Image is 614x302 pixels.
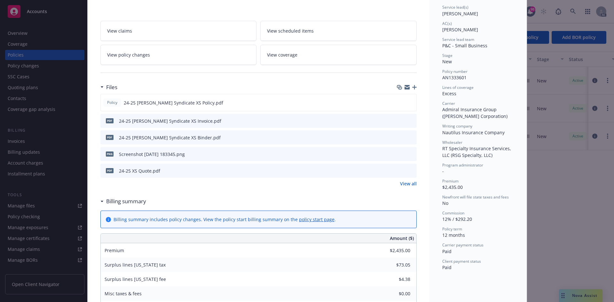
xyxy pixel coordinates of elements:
[442,4,468,10] span: Service lead(s)
[442,210,464,216] span: Commission
[106,100,119,105] span: Policy
[114,216,336,223] div: Billing summary includes policy changes. View the policy start billing summary on the .
[442,101,455,106] span: Carrier
[408,99,414,106] button: preview file
[442,162,483,168] span: Program administrator
[106,135,114,140] span: pdf
[442,85,474,90] span: Lines of coverage
[260,45,417,65] a: View coverage
[119,134,221,141] div: 24-25 [PERSON_NAME] Syndicate XS Binder.pdf
[398,118,403,124] button: download file
[398,151,403,158] button: download file
[442,106,508,119] span: Admiral Insurance Group ([PERSON_NAME] Corporation)
[390,235,414,242] span: Amount ($)
[398,99,403,106] button: download file
[442,129,505,136] span: Nautilus Insurance Company
[442,248,452,254] span: Paid
[442,37,474,42] span: Service lead team
[267,51,297,58] span: View coverage
[442,178,459,184] span: Premium
[106,197,146,205] h3: Billing summary
[299,216,335,222] a: policy start page
[442,43,487,49] span: P&C - Small Business
[442,168,444,174] span: -
[107,51,150,58] span: View policy changes
[408,167,414,174] button: preview file
[442,264,452,270] span: Paid
[442,123,472,129] span: Writing company
[373,289,414,298] input: 0.00
[119,167,160,174] div: 24-25 XS Quote.pdf
[442,140,462,145] span: Wholesaler
[442,232,465,238] span: 12 months
[442,11,478,17] span: [PERSON_NAME]
[105,290,142,297] span: Misc taxes & fees
[442,53,453,58] span: Stage
[408,134,414,141] button: preview file
[105,276,166,282] span: Surplus lines [US_STATE] fee
[400,180,417,187] a: View all
[106,151,114,156] span: png
[408,118,414,124] button: preview file
[267,27,314,34] span: View scheduled items
[442,216,472,222] span: 12% / $292.20
[260,21,417,41] a: View scheduled items
[442,90,514,97] div: Excess
[442,184,463,190] span: $2,435.00
[106,168,114,173] span: pdf
[442,200,448,206] span: No
[442,242,484,248] span: Carrier payment status
[442,145,512,158] span: RT Specialty Insurance Services, LLC (RSG Specialty, LLC)
[373,260,414,270] input: 0.00
[442,226,462,232] span: Policy term
[373,246,414,255] input: 0.00
[442,74,467,81] span: AN1333601
[119,151,185,158] div: Screenshot [DATE] 183345.png
[105,247,124,253] span: Premium
[398,167,403,174] button: download file
[100,21,257,41] a: View claims
[442,69,468,74] span: Policy number
[107,27,132,34] span: View claims
[100,197,146,205] div: Billing summary
[106,118,114,123] span: pdf
[106,83,117,91] h3: Files
[119,118,221,124] div: 24-25 [PERSON_NAME] Syndicate XS Invoice.pdf
[100,45,257,65] a: View policy changes
[442,194,509,200] span: Newfront will file state taxes and fees
[442,21,452,26] span: AC(s)
[442,27,478,33] span: [PERSON_NAME]
[373,275,414,284] input: 0.00
[105,262,166,268] span: Surplus lines [US_STATE] tax
[442,259,481,264] span: Client payment status
[124,99,223,106] span: 24-25 [PERSON_NAME] Syndicate XS Policy.pdf
[408,151,414,158] button: preview file
[442,58,452,65] span: New
[398,134,403,141] button: download file
[100,83,117,91] div: Files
